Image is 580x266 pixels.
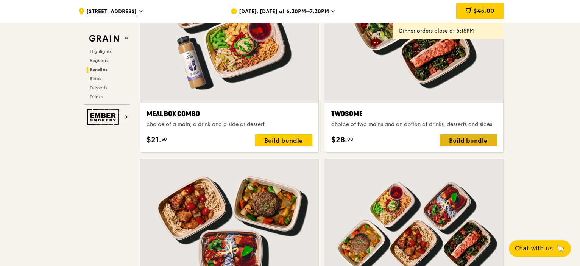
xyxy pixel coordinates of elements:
span: Sides [90,76,101,81]
span: Regulars [90,58,108,63]
button: Chat with us🦙 [509,240,571,257]
div: choice of two mains and an option of drinks, desserts and sides [331,121,497,128]
span: Highlights [90,49,111,54]
span: Drinks [90,94,103,100]
span: 50 [161,136,167,142]
div: choice of a main, a drink and a side or dessert [147,121,312,128]
span: $28. [331,134,347,146]
div: Meal Box Combo [147,109,312,119]
span: $45.00 [473,7,494,14]
span: 00 [347,136,353,142]
span: 🦙 [556,244,565,253]
div: Dinner orders close at 6:15PM [399,27,497,35]
span: Bundles [90,67,108,72]
div: Build bundle [440,134,497,146]
span: [DATE], [DATE] at 6:30PM–7:30PM [239,8,329,16]
div: Build bundle [255,134,312,146]
span: [STREET_ADDRESS] [86,8,137,16]
img: Ember Smokery web logo [87,109,122,125]
span: $21. [147,134,161,146]
span: Desserts [90,85,107,90]
div: Twosome [331,109,497,119]
span: Chat with us [515,244,553,253]
img: Grain web logo [87,32,122,45]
